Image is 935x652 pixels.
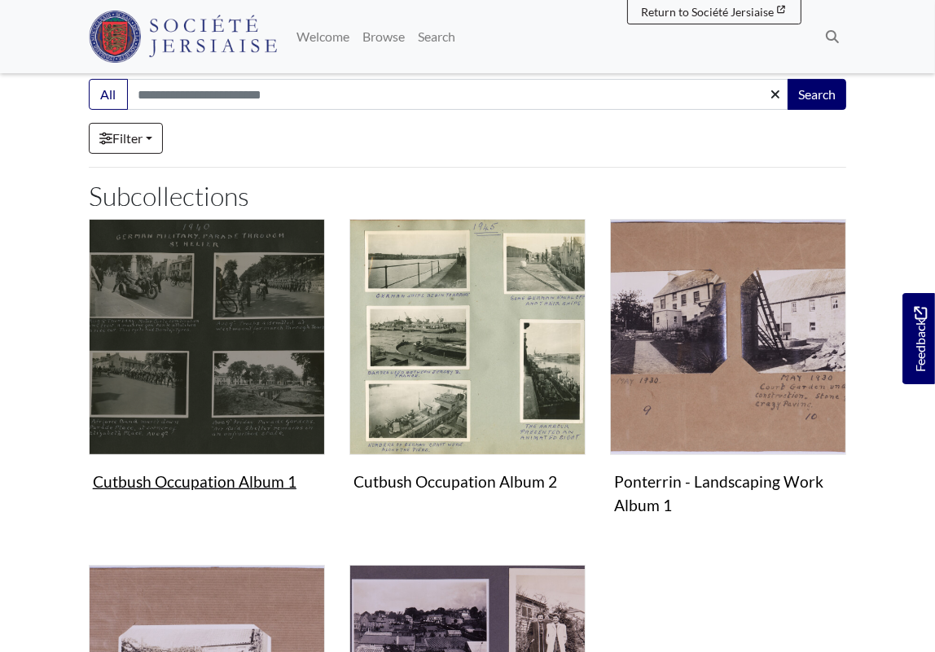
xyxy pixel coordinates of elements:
[89,219,325,455] img: Cutbush Occupation Album 1
[349,219,586,455] img: Cutbush Occupation Album 2
[411,20,462,53] a: Search
[902,293,935,384] a: Would you like to provide feedback?
[356,20,411,53] a: Browse
[610,219,846,455] img: Ponterrin - Landscaping Work Album 1
[89,79,128,110] button: All
[89,7,277,67] a: Société Jersiaise logo
[77,219,337,546] div: Subcollection
[89,181,846,212] h2: Subcollections
[290,20,356,53] a: Welcome
[89,11,277,63] img: Société Jersiaise
[337,219,598,546] div: Subcollection
[349,219,586,498] a: Cutbush Occupation Album 2 Cutbush Occupation Album 2
[127,79,789,110] input: Search this collection...
[89,219,325,498] a: Cutbush Occupation Album 1 Cutbush Occupation Album 1
[610,219,846,522] a: Ponterrin - Landscaping Work Album 1 Ponterrin - Landscaping Work Album 1
[911,307,930,373] span: Feedback
[788,79,846,110] button: Search
[89,123,163,154] a: Filter
[598,219,858,546] div: Subcollection
[641,5,774,19] span: Return to Société Jersiaise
